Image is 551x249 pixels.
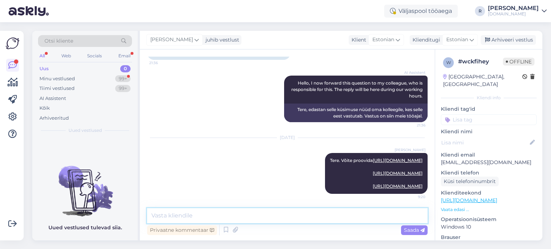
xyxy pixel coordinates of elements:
input: Lisa nimi [441,139,528,147]
p: [EMAIL_ADDRESS][DOMAIN_NAME] [441,159,537,166]
div: Kõik [39,105,50,112]
div: Web [60,51,72,61]
span: Uued vestlused [69,127,102,134]
p: Uued vestlused tulevad siia. [48,224,122,231]
div: AI Assistent [39,95,66,102]
span: Hello, I now forward this question to my colleague, who is responsible for this. The reply will b... [291,80,424,99]
input: Lisa tag [441,114,537,125]
img: Askly Logo [6,37,19,50]
p: Klienditeekond [441,189,537,197]
div: Socials [86,51,103,61]
a: [URL][DOMAIN_NAME] [441,197,497,203]
span: 9:20 [399,194,425,200]
div: 99+ [115,85,131,92]
span: AI Assistent [399,70,425,75]
p: Windows 10 [441,223,537,231]
div: R [475,6,485,16]
div: Uus [39,65,49,72]
p: Operatsioonisüsteem [441,216,537,223]
span: [PERSON_NAME] [395,147,425,153]
div: Tere, edastan selle küsimuse nüüd oma kolleegile, kes selle eest vastutab. Vastus on siin meie tö... [284,104,428,122]
span: Offline [503,58,534,66]
div: Arhiveeritud [39,115,69,122]
div: Tiimi vestlused [39,85,75,92]
a: [URL][DOMAIN_NAME] [373,183,423,189]
a: [URL][DOMAIN_NAME] [373,158,423,163]
span: 21:36 [399,123,425,128]
div: Email [117,51,132,61]
p: Kliendi telefon [441,169,537,177]
div: All [38,51,46,61]
p: Kliendi nimi [441,128,537,135]
div: juhib vestlust [203,36,239,44]
div: # wckfihey [458,57,503,66]
p: Brauser [441,234,537,241]
div: Väljaspool tööaega [384,5,458,18]
span: w [446,60,451,65]
div: Kliendi info [441,95,537,101]
span: Estonian [446,36,468,44]
p: Kliendi tag'id [441,105,537,113]
span: Estonian [372,36,394,44]
div: Klient [349,36,366,44]
div: Privaatne kommentaar [147,225,217,235]
div: [DATE] [147,134,428,141]
a: [PERSON_NAME][DOMAIN_NAME] [488,5,547,17]
div: 0 [120,65,131,72]
div: Arhiveeri vestlus [481,35,536,45]
span: Tere. Võite proovida [330,158,423,189]
div: [GEOGRAPHIC_DATA], [GEOGRAPHIC_DATA] [443,73,522,88]
img: No chats [32,153,138,217]
a: [URL][DOMAIN_NAME] [373,171,423,176]
div: Klienditugi [410,36,440,44]
div: Küsi telefoninumbrit [441,177,499,186]
span: Saada [404,227,425,233]
span: 21:36 [149,60,176,66]
div: [DOMAIN_NAME] [488,11,539,17]
p: Vaata edasi ... [441,206,537,213]
span: [PERSON_NAME] [150,36,193,44]
p: Kliendi email [441,151,537,159]
div: Minu vestlused [39,75,75,82]
span: Otsi kliente [44,37,73,45]
div: [PERSON_NAME] [488,5,539,11]
div: 99+ [115,75,131,82]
